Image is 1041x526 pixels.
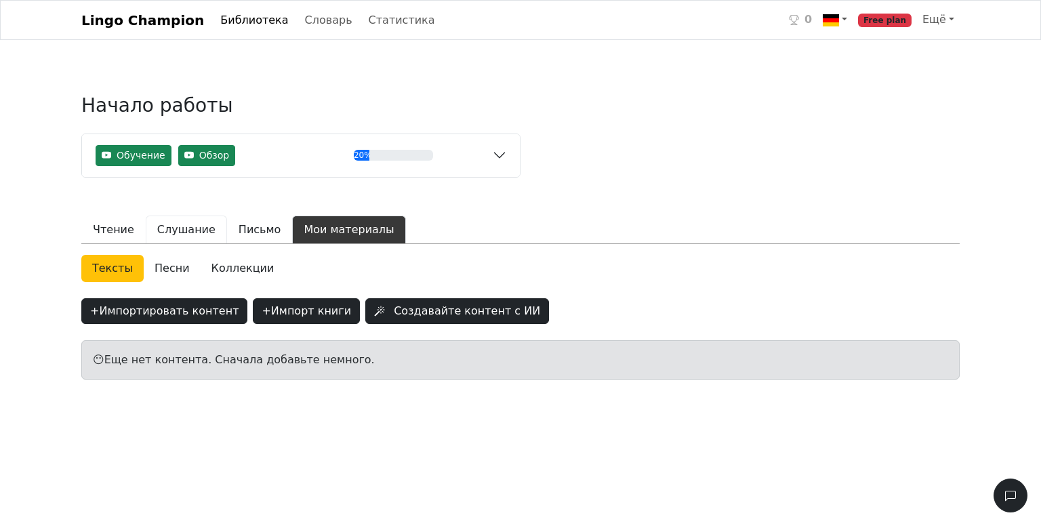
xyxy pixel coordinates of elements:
a: Песни [144,255,201,282]
span: Обучение [117,148,165,163]
button: +Импорт книги [253,298,360,324]
a: Статистика [363,7,441,34]
button: Слушание [146,216,227,244]
a: Коллекции [201,255,285,282]
button: Обучение [96,145,171,166]
span: Free plan [858,14,912,27]
span: 0 [804,12,812,28]
a: Библиотека [215,7,293,34]
a: +Импортировать контент [81,301,253,314]
a: Lingo Champion [81,7,204,34]
a: Словарь [300,7,358,34]
img: de.svg [823,12,839,28]
div: 😶 Еще нет контента. Сначала добавьте немного. [81,340,960,380]
button: Мои материалы [292,216,405,244]
button: Письмо [227,216,293,244]
a: Тексты [81,255,144,282]
a: Ещё [917,6,960,33]
a: 0 [783,6,817,34]
button: Обзор [178,145,236,166]
h3: Начало работы [81,94,520,128]
span: Обзор [199,148,230,163]
button: +Импортировать контент [81,298,247,324]
button: ОбучениеОбзор20% [82,134,520,177]
button: Создавайте контент с ИИ [365,298,549,324]
a: Создавайте контент с ИИ [365,301,554,314]
div: 20% [354,150,369,161]
button: Чтение [81,216,146,244]
a: +Импорт книги [253,301,365,314]
a: Free plan [853,6,917,34]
